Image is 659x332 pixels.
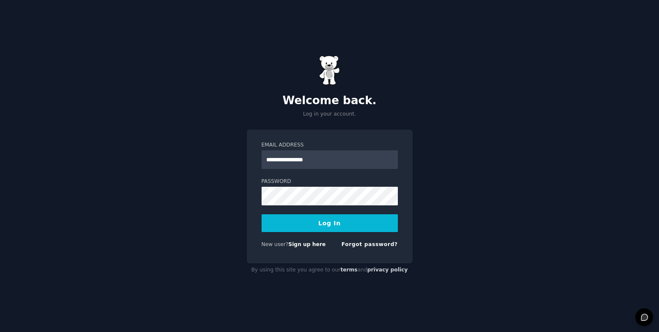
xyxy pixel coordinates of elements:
[288,241,325,247] a: Sign up here
[247,94,413,108] h2: Welcome back.
[342,241,398,247] a: Forgot password?
[319,55,340,85] img: Gummy Bear
[262,141,398,149] label: Email Address
[367,267,408,273] a: privacy policy
[340,267,357,273] a: terms
[262,214,398,232] button: Log In
[247,263,413,277] div: By using this site you agree to our and
[262,178,398,185] label: Password
[247,111,413,118] p: Log in your account.
[262,241,289,247] span: New user?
